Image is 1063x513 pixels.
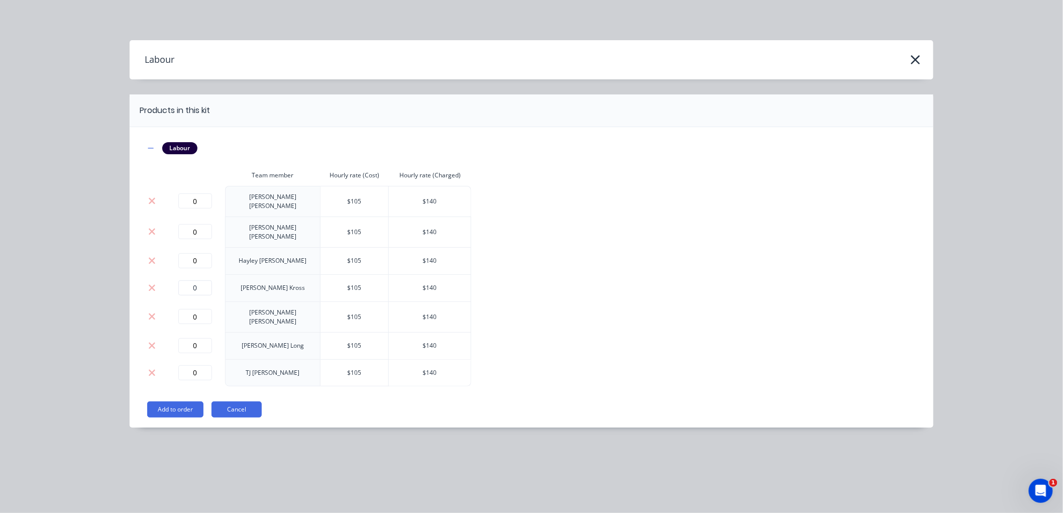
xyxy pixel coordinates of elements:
span: $ 140 [423,341,437,350]
span: $ 105 [348,368,362,377]
span: $ 105 [348,256,362,265]
div: Labour [162,142,197,154]
td: [PERSON_NAME] [PERSON_NAME] [225,301,321,332]
input: 0 [178,224,212,239]
span: $ 140 [423,368,437,377]
input: 0 [178,193,212,209]
td: [PERSON_NAME] Kross [225,274,321,301]
input: 0 [178,365,212,380]
button: Cancel [211,401,262,418]
th: Hourly rate (Cost) [321,165,389,186]
h4: Labour [130,50,174,69]
span: $ 105 [348,283,362,292]
td: TJ [PERSON_NAME] [225,359,321,386]
span: $ 105 [348,341,362,350]
span: 1 [1049,479,1057,487]
td: [PERSON_NAME] [PERSON_NAME] [225,186,321,217]
span: $ 140 [423,197,437,206]
button: Add to order [147,401,203,418]
th: Hourly rate (Charged) [389,165,471,186]
input: 0 [178,280,212,295]
span: $ 105 [348,197,362,206]
span: $ 140 [423,256,437,265]
iframe: Intercom live chat [1029,479,1053,503]
input: 0 [178,309,212,324]
td: [PERSON_NAME] Long [225,332,321,359]
td: Hayley [PERSON_NAME] [225,247,321,274]
input: 0 [178,338,212,353]
td: [PERSON_NAME] [PERSON_NAME] [225,217,321,247]
span: $ 140 [423,228,437,236]
span: $ 105 [348,228,362,236]
div: Products in this kit [140,105,210,117]
span: $ 140 [423,283,437,292]
th: Team member [225,165,321,186]
input: 0 [178,253,212,268]
span: $ 140 [423,313,437,321]
span: $ 105 [348,313,362,321]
